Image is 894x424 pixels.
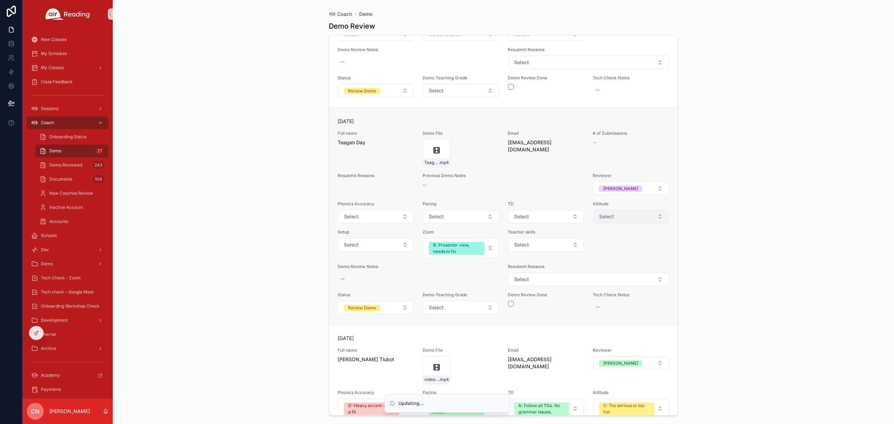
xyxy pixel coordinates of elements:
span: Onboarding Status [49,134,86,140]
a: Coach [27,116,109,129]
div: 104 [93,175,104,183]
span: Select [344,241,359,248]
span: Select [344,213,359,220]
button: Select Button [593,399,669,418]
span: Coach [41,120,54,126]
div: A: Follow all TDs. No grammar issues. [518,402,565,415]
button: Select Button [338,399,414,418]
span: Full name [338,347,414,353]
button: Select Button [423,210,499,223]
span: TD [508,201,584,207]
button: Select Button [338,238,414,252]
span: video1939902724 [424,377,439,382]
span: Demo [41,261,53,267]
a: Dev [27,243,109,256]
span: Pacing [423,201,499,207]
a: My Classes [27,61,109,74]
a: Development [27,314,109,327]
span: Select [514,241,529,248]
span: Teacher skills [508,229,584,235]
span: Reviewer [593,173,669,178]
span: CN [31,407,39,416]
div: D: Heavy accent - Not a fit [348,402,395,415]
span: Email [508,347,584,353]
span: Demo File [423,347,499,353]
span: Full name [338,131,414,136]
span: Select [429,87,444,94]
div: 243 [92,161,104,169]
p: [PERSON_NAME] [49,408,90,415]
span: Onboarding Workshop Check [41,303,99,309]
a: Inactive Account [35,201,109,214]
span: .mp4 [439,160,449,165]
button: Select Button [338,84,414,97]
span: Phonics Accuracy [338,390,414,395]
button: Select Button [508,273,669,286]
a: Onboarding Workshop Check [27,300,109,313]
span: Status [338,292,414,298]
span: Resubmit Reasons [338,173,414,178]
a: Onboarding Status [35,131,109,143]
span: Coach [337,11,352,18]
span: Select [514,276,529,283]
div: -- [340,58,345,65]
button: Select Button [423,301,499,314]
div: C: Too serious or too fun [603,402,650,415]
span: [EMAIL_ADDRESS][DOMAIN_NAME] [508,356,584,370]
span: Demo Review Notes [338,47,499,53]
span: TD [508,390,584,395]
span: Demo Review Done [508,292,584,298]
button: Select Button [593,182,669,195]
a: Schools [27,229,109,242]
a: New Coaches Review [35,187,109,200]
a: My Schedule [27,47,109,60]
a: Academy [27,369,109,382]
a: Payments [27,383,109,396]
span: [PERSON_NAME] Tiubot [338,356,414,363]
span: Select [599,213,614,220]
span: Resubmit Reasons [508,47,670,53]
button: Select Button [338,301,414,314]
span: Demo File [423,131,499,136]
span: New Classes [41,37,67,42]
a: Demo27 [35,145,109,157]
span: Select [514,59,529,66]
span: -- [423,181,427,188]
div: Review Demo [348,88,376,94]
span: Tech check - Google Meet [41,289,94,295]
button: Select Button [593,356,669,370]
span: My Schedule [41,51,67,56]
span: Tech Check Notes [593,75,669,81]
span: Tech Check - Zoom [41,275,81,281]
span: Demo [49,148,61,154]
p: [DATE] [338,118,354,125]
a: Demo [359,11,372,18]
a: Accounts [35,215,109,228]
span: Teagan Day [338,139,414,146]
span: My Classes [41,65,64,71]
span: Tech Check Notes [593,292,669,298]
span: Select [429,304,444,311]
div: [PERSON_NAME] [603,186,638,192]
div: B: Presenter view, needs to fix [433,242,480,255]
a: Documents104 [35,173,109,186]
a: Internal [27,328,109,341]
span: Status [338,75,414,81]
div: scrollable content [23,28,113,399]
span: Internal [41,332,56,337]
span: Dev [41,247,49,253]
span: New Coaches Review [49,190,93,196]
a: Demo [27,258,109,270]
span: Sessions [41,106,58,111]
button: Select Button [593,210,669,223]
span: Archive [41,346,56,351]
span: .mp4 [439,377,449,382]
span: Accounts [49,219,68,224]
span: [EMAIL_ADDRESS][DOMAIN_NAME] [508,139,584,153]
button: Select Button [508,238,584,252]
img: App logo [45,8,90,20]
a: Sessions [27,102,109,115]
button: Select Button [423,238,499,258]
span: Demo Teaching Grade [423,75,499,81]
button: Select Button [508,399,584,418]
